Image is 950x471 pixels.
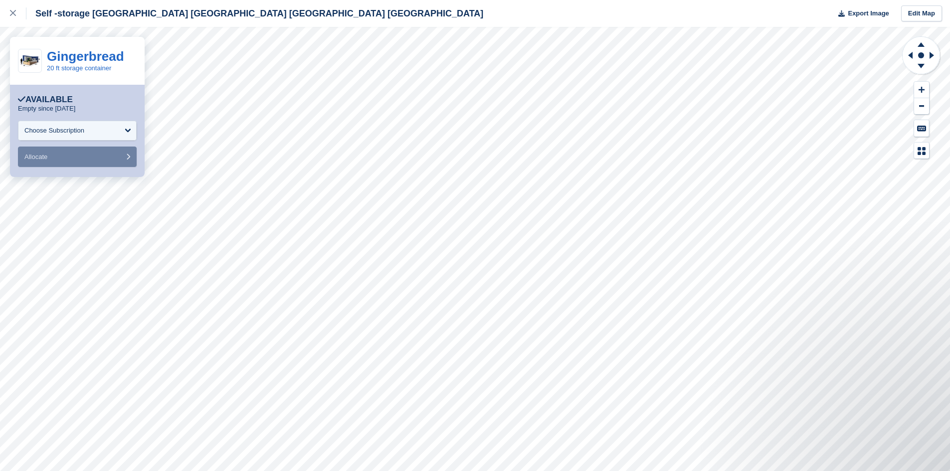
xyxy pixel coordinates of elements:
[24,153,47,160] span: Allocate
[848,8,889,18] span: Export Image
[26,7,483,19] div: Self -storage [GEOGRAPHIC_DATA] [GEOGRAPHIC_DATA] [GEOGRAPHIC_DATA] [GEOGRAPHIC_DATA]
[914,82,929,98] button: Zoom In
[18,95,73,105] div: Available
[914,98,929,115] button: Zoom Out
[47,49,124,64] a: Gingerbread
[47,64,111,72] a: 20 ft storage container
[18,52,41,70] img: 20-ft-container.jpg
[901,5,942,22] a: Edit Map
[914,143,929,159] button: Map Legend
[24,126,84,136] div: Choose Subscription
[18,105,75,113] p: Empty since [DATE]
[914,120,929,137] button: Keyboard Shortcuts
[18,147,137,167] button: Allocate
[832,5,889,22] button: Export Image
